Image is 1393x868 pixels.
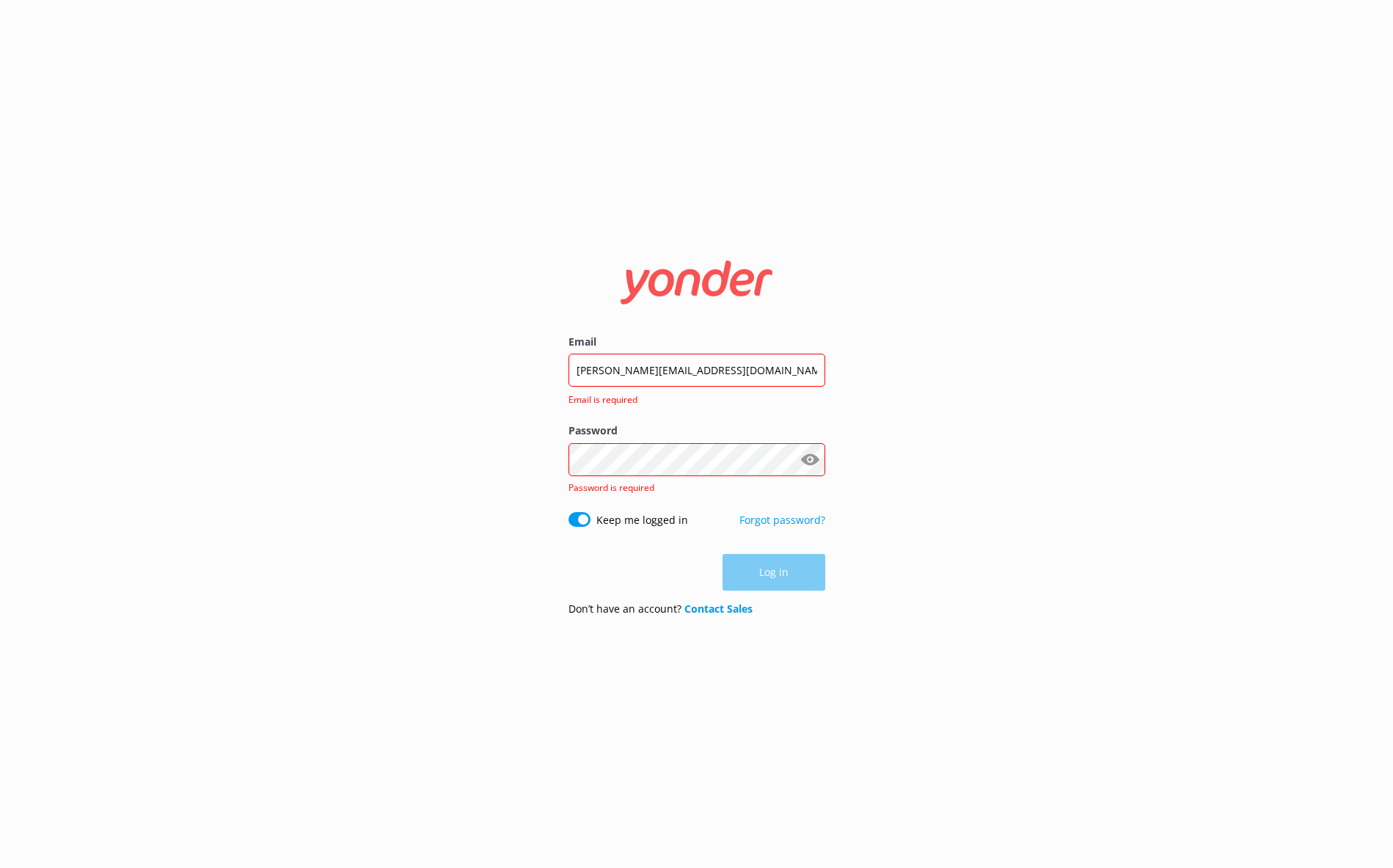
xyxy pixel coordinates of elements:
[568,423,825,439] label: Password
[684,602,753,616] a: Contact Sales
[568,334,825,350] label: Email
[568,601,753,617] p: Don’t have an account?
[596,512,688,528] label: Keep me logged in
[796,445,825,474] button: Show password
[568,393,816,406] span: Email is required
[568,354,825,387] input: user@emailaddress.com
[739,513,825,527] a: Forgot password?
[568,481,654,494] span: Password is required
